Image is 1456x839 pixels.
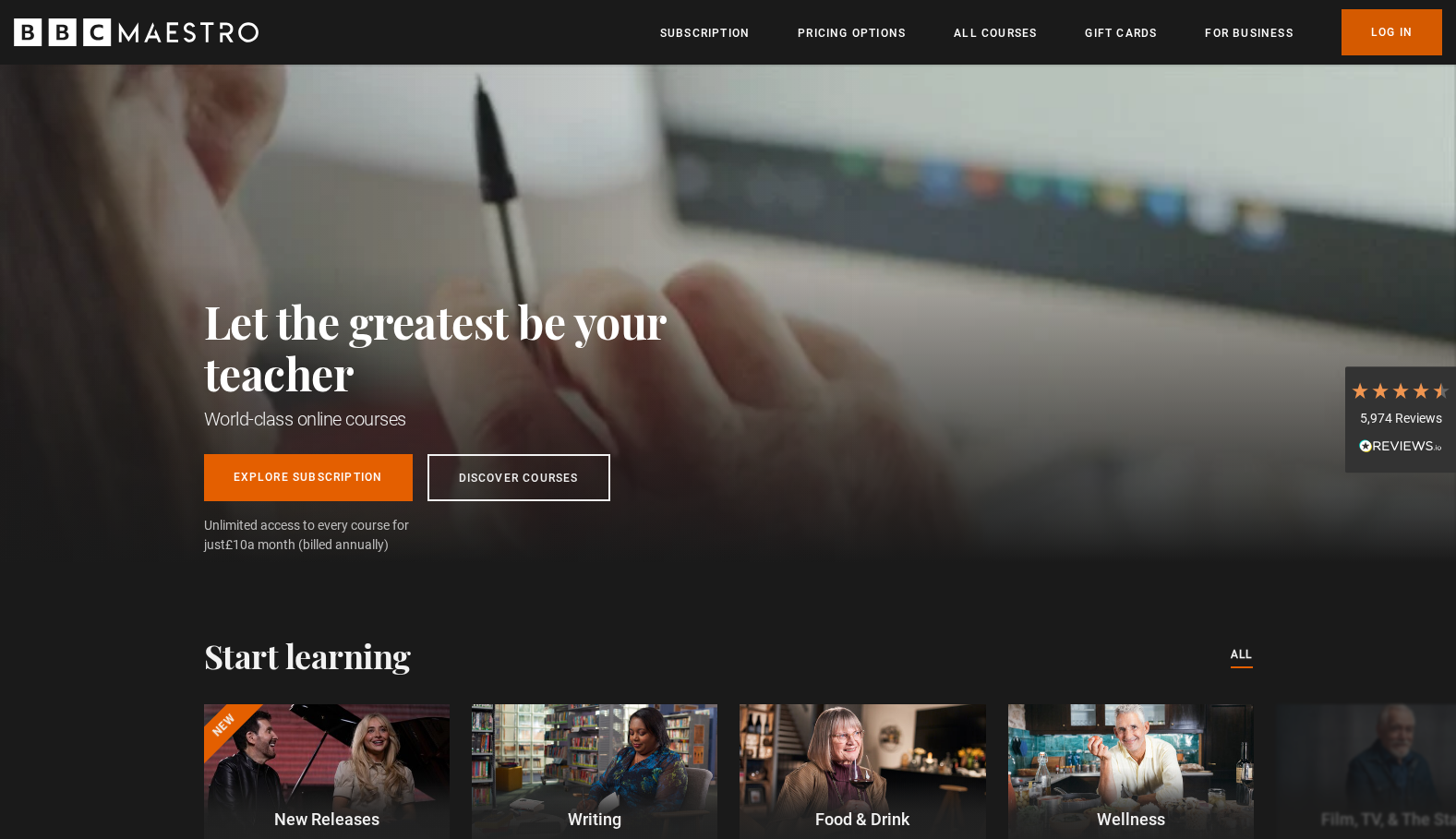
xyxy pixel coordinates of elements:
[1350,380,1451,401] div: 4.7 Stars
[1359,439,1442,452] img: REVIEWS.io
[204,454,413,501] a: Explore Subscription
[954,24,1037,42] a: All Courses
[1345,366,1456,473] div: 5,974 ReviewsRead All Reviews
[204,636,411,675] h2: Start learning
[1350,410,1451,428] div: 5,974 Reviews
[1231,645,1253,665] a: All
[14,18,259,46] svg: BBC Maestro
[427,454,610,501] a: Discover Courses
[204,406,749,432] h1: World-class online courses
[1085,24,1157,42] a: Gift Cards
[660,24,750,42] a: Subscription
[1350,437,1451,459] div: Read All Reviews
[1205,24,1293,42] a: For business
[1342,9,1442,55] a: Log In
[660,9,1442,55] nav: Primary
[204,516,453,555] span: Unlimited access to every course for just a month (billed annually)
[798,24,906,42] a: Pricing Options
[204,295,749,399] h2: Let the greatest be your teacher
[225,537,247,552] span: £10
